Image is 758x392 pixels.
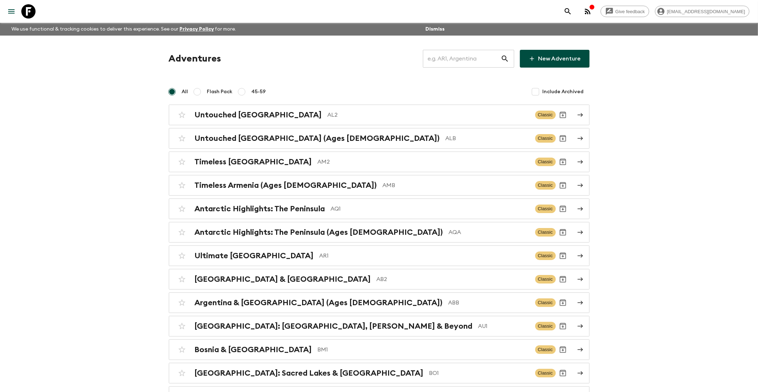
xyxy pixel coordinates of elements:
[207,88,233,95] span: Flash Pack
[169,152,590,172] a: Timeless [GEOGRAPHIC_DATA]AM2ClassicArchive
[556,343,570,357] button: Archive
[169,175,590,196] a: Timeless Armenia (Ages [DEMOGRAPHIC_DATA])AMBClassicArchive
[195,134,440,143] h2: Untouched [GEOGRAPHIC_DATA] (Ages [DEMOGRAPHIC_DATA])
[449,228,529,237] p: AQA
[535,228,556,237] span: Classic
[319,251,529,260] p: AR1
[318,158,529,166] p: AM2
[535,158,556,166] span: Classic
[169,52,221,66] h1: Adventures
[535,181,556,190] span: Classic
[429,369,529,377] p: BO1
[556,225,570,239] button: Archive
[169,222,590,243] a: Antarctic Highlights: The Peninsula (Ages [DEMOGRAPHIC_DATA])AQAClassicArchive
[535,322,556,330] span: Classic
[377,275,529,284] p: AB2
[195,228,443,237] h2: Antarctic Highlights: The Peninsula (Ages [DEMOGRAPHIC_DATA])
[556,366,570,380] button: Archive
[520,50,590,68] a: New Adventure
[169,105,590,125] a: Untouched [GEOGRAPHIC_DATA]AL2ClassicArchive
[169,316,590,337] a: [GEOGRAPHIC_DATA]: [GEOGRAPHIC_DATA], [PERSON_NAME] & BeyondAU1ClassicArchive
[535,251,556,260] span: Classic
[561,4,575,18] button: search adventures
[543,88,584,95] span: Include Archived
[331,205,529,213] p: AQ1
[169,128,590,149] a: Untouched [GEOGRAPHIC_DATA] (Ages [DEMOGRAPHIC_DATA])ALBClassicArchive
[601,6,649,17] a: Give feedback
[169,292,590,313] a: Argentina & [GEOGRAPHIC_DATA] (Ages [DEMOGRAPHIC_DATA])ABBClassicArchive
[169,339,590,360] a: Bosnia & [GEOGRAPHIC_DATA]BM1ClassicArchive
[195,157,312,166] h2: Timeless [GEOGRAPHIC_DATA]
[535,205,556,213] span: Classic
[169,269,590,290] a: [GEOGRAPHIC_DATA] & [GEOGRAPHIC_DATA]AB2ClassicArchive
[182,88,188,95] span: All
[446,134,529,143] p: ALB
[556,249,570,263] button: Archive
[318,345,529,354] p: BM1
[423,49,501,69] input: e.g. AR1, Argentina
[655,6,749,17] div: [EMAIL_ADDRESS][DOMAIN_NAME]
[195,298,443,307] h2: Argentina & [GEOGRAPHIC_DATA] (Ages [DEMOGRAPHIC_DATA])
[535,275,556,284] span: Classic
[9,23,239,36] p: We use functional & tracking cookies to deliver this experience. See our for more.
[556,272,570,286] button: Archive
[195,110,322,120] h2: Untouched [GEOGRAPHIC_DATA]
[328,111,529,119] p: AL2
[383,181,529,190] p: AMB
[556,296,570,310] button: Archive
[195,345,312,354] h2: Bosnia & [GEOGRAPHIC_DATA]
[535,134,556,143] span: Classic
[179,27,214,32] a: Privacy Policy
[169,245,590,266] a: Ultimate [GEOGRAPHIC_DATA]AR1ClassicArchive
[556,178,570,192] button: Archive
[556,319,570,333] button: Archive
[195,369,424,378] h2: [GEOGRAPHIC_DATA]: Sacred Lakes & [GEOGRAPHIC_DATA]
[4,4,18,18] button: menu
[612,9,649,14] span: Give feedback
[195,322,473,331] h2: [GEOGRAPHIC_DATA]: [GEOGRAPHIC_DATA], [PERSON_NAME] & Beyond
[535,369,556,377] span: Classic
[195,204,325,213] h2: Antarctic Highlights: The Peninsula
[478,322,529,330] p: AU1
[535,345,556,354] span: Classic
[556,202,570,216] button: Archive
[195,251,314,260] h2: Ultimate [GEOGRAPHIC_DATA]
[535,298,556,307] span: Classic
[556,108,570,122] button: Archive
[663,9,749,14] span: [EMAIL_ADDRESS][DOMAIN_NAME]
[424,24,446,34] button: Dismiss
[169,363,590,383] a: [GEOGRAPHIC_DATA]: Sacred Lakes & [GEOGRAPHIC_DATA]BO1ClassicArchive
[556,155,570,169] button: Archive
[169,198,590,219] a: Antarctic Highlights: The PeninsulaAQ1ClassicArchive
[195,275,371,284] h2: [GEOGRAPHIC_DATA] & [GEOGRAPHIC_DATA]
[195,181,377,190] h2: Timeless Armenia (Ages [DEMOGRAPHIC_DATA])
[448,298,529,307] p: ABB
[252,88,266,95] span: 45-59
[535,111,556,119] span: Classic
[556,131,570,145] button: Archive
